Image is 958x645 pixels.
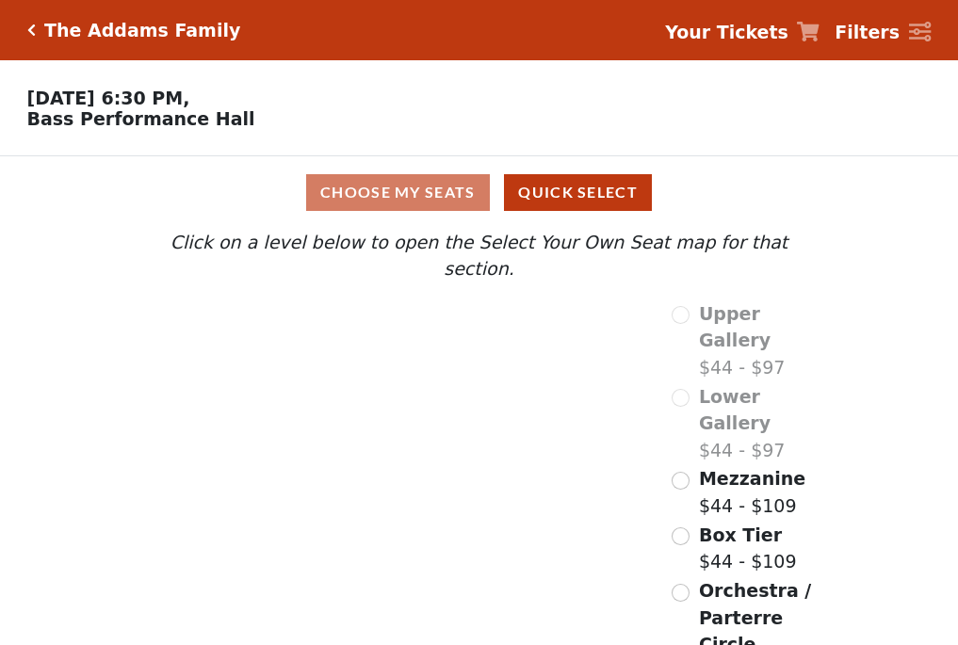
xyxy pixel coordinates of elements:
[504,174,652,211] button: Quick Select
[27,24,36,37] a: Click here to go back to filters
[699,468,805,489] span: Mezzanine
[699,383,825,464] label: $44 - $97
[240,351,463,422] path: Lower Gallery - Seats Available: 0
[224,310,435,361] path: Upper Gallery - Seats Available: 0
[699,300,825,381] label: $44 - $97
[665,19,820,46] a: Your Tickets
[835,19,931,46] a: Filters
[699,522,797,575] label: $44 - $109
[133,229,824,282] p: Click on a level below to open the Select Your Own Seat map for that section.
[699,465,805,519] label: $44 - $109
[341,485,555,614] path: Orchestra / Parterre Circle - Seats Available: 157
[44,20,240,41] h5: The Addams Family
[665,22,788,42] strong: Your Tickets
[699,524,782,545] span: Box Tier
[699,303,771,351] span: Upper Gallery
[699,386,771,434] span: Lower Gallery
[835,22,900,42] strong: Filters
